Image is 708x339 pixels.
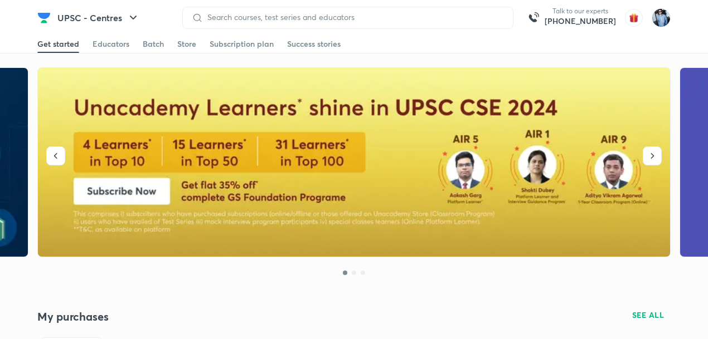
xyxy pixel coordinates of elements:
[652,8,671,27] img: Shipu
[37,11,51,24] img: Company Logo
[210,35,274,53] a: Subscription plan
[177,38,196,50] div: Store
[37,38,79,50] div: Get started
[143,35,164,53] a: Batch
[203,13,504,22] input: Search courses, test series and educators
[93,35,129,53] a: Educators
[625,9,643,27] img: avatar
[287,38,341,50] div: Success stories
[545,7,616,16] p: Talk to our experts
[210,38,274,50] div: Subscription plan
[37,35,79,53] a: Get started
[287,35,341,53] a: Success stories
[545,16,616,27] a: [PHONE_NUMBER]
[632,311,665,319] span: SEE ALL
[93,38,129,50] div: Educators
[143,38,164,50] div: Batch
[51,7,147,29] button: UPSC - Centres
[522,7,545,29] img: call-us
[37,309,354,324] h4: My purchases
[177,35,196,53] a: Store
[625,306,671,324] button: SEE ALL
